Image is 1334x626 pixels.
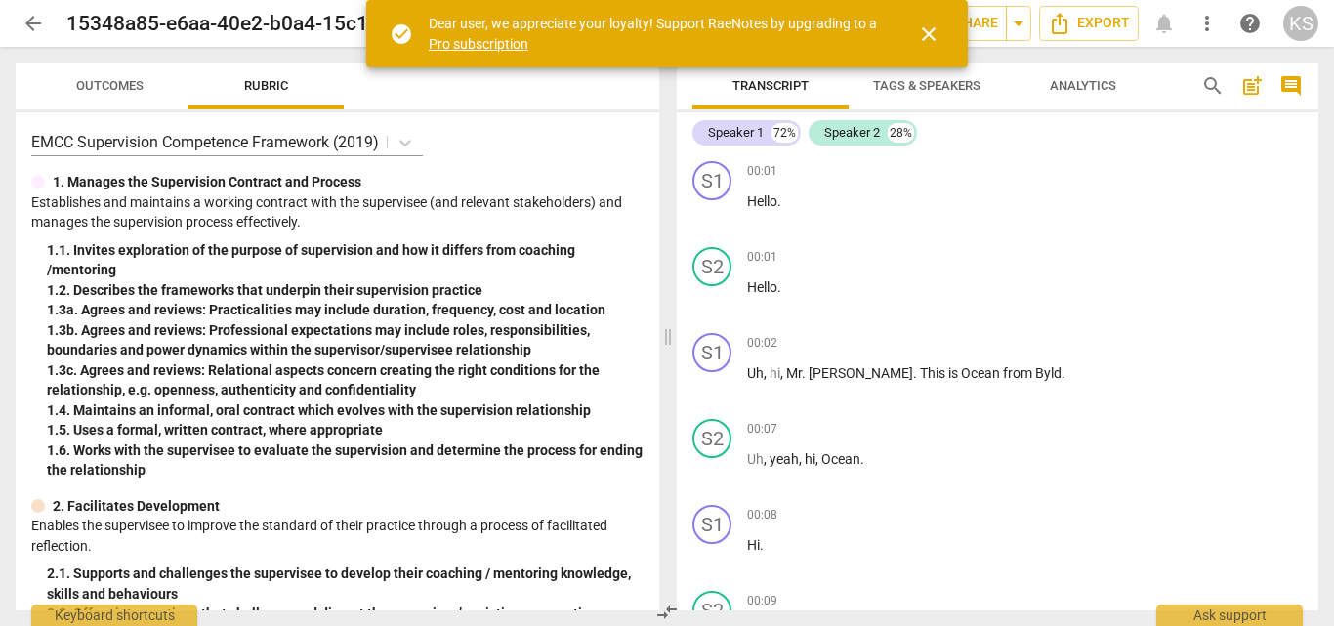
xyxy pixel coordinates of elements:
span: Analytics [1050,78,1116,93]
span: more_vert [1195,12,1219,35]
span: Uh [747,365,764,381]
span: , [815,451,821,467]
button: Sharing summary [1006,6,1031,41]
span: Rubric [244,78,288,93]
span: 00:08 [747,507,777,523]
div: Speaker 1 [708,123,764,143]
button: Add summary [1236,70,1268,102]
div: 1. 4. Maintains an informal, oral contract which evolves with the supervision relationship [47,400,644,421]
span: . [760,537,764,553]
button: Search [1197,70,1229,102]
span: post_add [1240,74,1264,98]
span: . [913,365,920,381]
div: 1. 3c. Agrees and reviews: Relational aspects concern creating the right conditions for the relat... [47,360,644,400]
span: This [920,365,948,381]
div: Speaker 2 [824,123,880,143]
div: Keyboard shortcuts [31,605,197,626]
span: Ocean [821,451,860,467]
span: . [777,193,781,209]
span: 00:09 [747,593,777,609]
div: 1. 3b. Agrees and reviews: Professional expectations may include roles, responsibilities, boundar... [47,320,644,360]
div: 1. 6. Works with the supervisee to evaluate the supervision and determine the process for ending ... [47,440,644,480]
span: help [1238,12,1262,35]
span: , [799,451,805,467]
span: arrow_drop_down [1007,12,1030,35]
span: check_circle [390,22,413,46]
div: Change speaker [692,161,731,200]
p: Establishes and maintains a working contract with the supervisee (and relevant stakeholders) and ... [31,192,644,232]
span: Ocean [961,365,1003,381]
span: Hi [747,537,760,553]
a: Help [1232,6,1268,41]
div: 2. 1. Supports and challenges the supervisee to develop their coaching / mentoring knowledge, ski... [47,563,644,604]
span: Transcript [732,78,809,93]
div: Ask support [1156,605,1303,626]
span: Tags & Speakers [873,78,980,93]
span: Hello [747,193,777,209]
button: Close [905,11,952,58]
span: Filler word [747,451,764,467]
span: from [1003,365,1035,381]
span: comment [1279,74,1303,98]
span: yeah [770,451,799,467]
span: Outcomes [76,78,144,93]
span: 00:02 [747,335,777,352]
p: 2. Facilitates Development [53,496,220,517]
button: Show/Hide comments [1275,70,1307,102]
span: . [802,365,809,381]
div: 1. 1. Invites exploration of the purpose of supervision and how it differs from coaching /mentoring [47,240,644,280]
span: Byld [1035,365,1062,381]
div: 28% [888,123,914,143]
span: . [860,451,864,467]
span: Export [1048,12,1130,35]
span: Mr [786,365,802,381]
span: compare_arrows [655,601,679,624]
span: Hello [747,279,777,295]
span: 00:07 [747,421,777,438]
span: . [1062,365,1065,381]
div: Dear user, we appreciate your loyalty! Support RaeNotes by upgrading to a [429,14,882,54]
h2: 15348a85-e6aa-40e2-b0a4-15c1bd2a864c_AnujJoshi@Auro(00919966812534)_20250922110755 [66,12,602,36]
span: [PERSON_NAME] [809,365,913,381]
span: close [917,22,940,46]
span: . [777,279,781,295]
span: hi [805,451,815,467]
span: arrow_back [21,12,45,35]
span: Filler word [770,365,780,381]
div: Change speaker [692,419,731,458]
span: search [1201,74,1225,98]
div: Change speaker [692,505,731,544]
div: Change speaker [692,247,731,286]
span: 00:01 [747,249,777,266]
p: EMCC Supervision Competence Framework (2019) [31,131,379,153]
div: 1. 3a. Agrees and reviews: Practicalities may include duration, frequency, cost and location [47,300,644,320]
p: 1. Manages the Supervision Contract and Process [53,172,361,192]
div: Change speaker [692,333,731,372]
span: , [764,365,770,381]
span: , [764,451,770,467]
span: is [948,365,961,381]
div: 1. 2. Describes the frameworks that underpin their supervision practice [47,280,644,301]
button: KS [1283,6,1318,41]
span: 00:01 [747,163,777,180]
div: 1. 5. Uses a formal, written contract, where appropriate [47,420,644,440]
a: Pro subscription [429,36,528,52]
span: , [780,365,786,381]
button: Export [1039,6,1139,41]
div: 72% [771,123,798,143]
p: Enables the supervisee to improve the standard of their practice through a process of facilitated... [31,516,644,556]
